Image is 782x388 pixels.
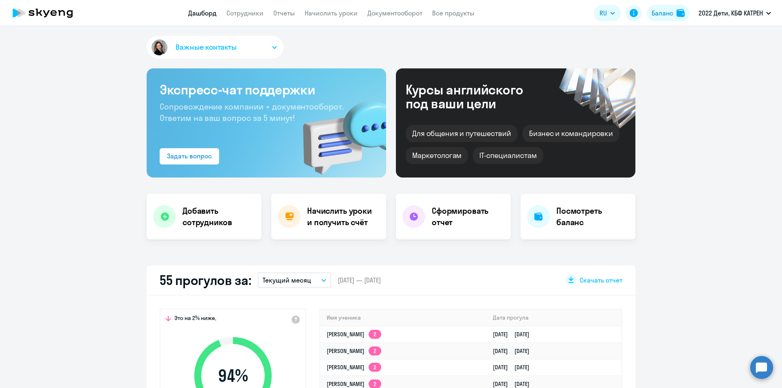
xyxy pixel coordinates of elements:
div: Маркетологам [406,147,468,164]
span: 94 % [186,366,280,386]
div: Бизнес и командировки [523,125,619,142]
a: Все продукты [432,9,474,17]
div: Курсы английского под ваши цели [406,83,545,110]
span: Это на 2% ниже, [174,314,216,324]
button: Балансbalance [647,5,690,21]
span: Сопровождение компании + документооборот. Ответим на ваш вопрос за 5 минут! [160,101,344,123]
h4: Сформировать отчет [432,205,504,228]
img: bg-img [291,86,386,178]
a: [DATE][DATE] [493,364,536,371]
a: [DATE][DATE] [493,380,536,388]
div: Баланс [652,8,673,18]
app-skyeng-badge: 2 [369,346,381,355]
button: 2022 Дети, КБФ КАТРЕН [694,3,775,23]
app-skyeng-badge: 2 [369,363,381,372]
p: 2022 Дети, КБФ КАТРЕН [699,8,763,18]
a: [PERSON_NAME]2 [327,347,381,355]
app-skyeng-badge: 2 [369,330,381,339]
a: [PERSON_NAME]2 [327,331,381,338]
button: RU [594,5,621,21]
h3: Экспресс-чат поддержки [160,81,373,98]
h4: Посмотреть баланс [556,205,629,228]
th: Дата прогула [486,309,622,326]
span: [DATE] — [DATE] [338,276,381,285]
span: Скачать отчет [580,276,622,285]
button: Важные контакты [147,36,283,59]
img: balance [677,9,685,17]
a: [DATE][DATE] [493,331,536,338]
span: Важные контакты [176,42,237,53]
th: Имя ученика [320,309,486,326]
a: Документооборот [367,9,422,17]
a: Сотрудники [226,9,264,17]
div: Задать вопрос [167,151,212,161]
h4: Начислить уроки и получить счёт [307,205,378,228]
a: [DATE][DATE] [493,347,536,355]
p: Текущий месяц [263,275,311,285]
button: Текущий месяц [258,272,331,288]
span: RU [600,8,607,18]
div: Для общения и путешествий [406,125,518,142]
button: Задать вопрос [160,148,219,164]
a: Отчеты [273,9,295,17]
h4: Добавить сотрудников [182,205,255,228]
div: IT-специалистам [473,147,543,164]
img: avatar [150,38,169,57]
a: Начислить уроки [305,9,358,17]
h2: 55 прогулов за: [160,272,251,288]
a: [PERSON_NAME]2 [327,364,381,371]
a: Дашборд [188,9,217,17]
a: [PERSON_NAME]2 [327,380,381,388]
